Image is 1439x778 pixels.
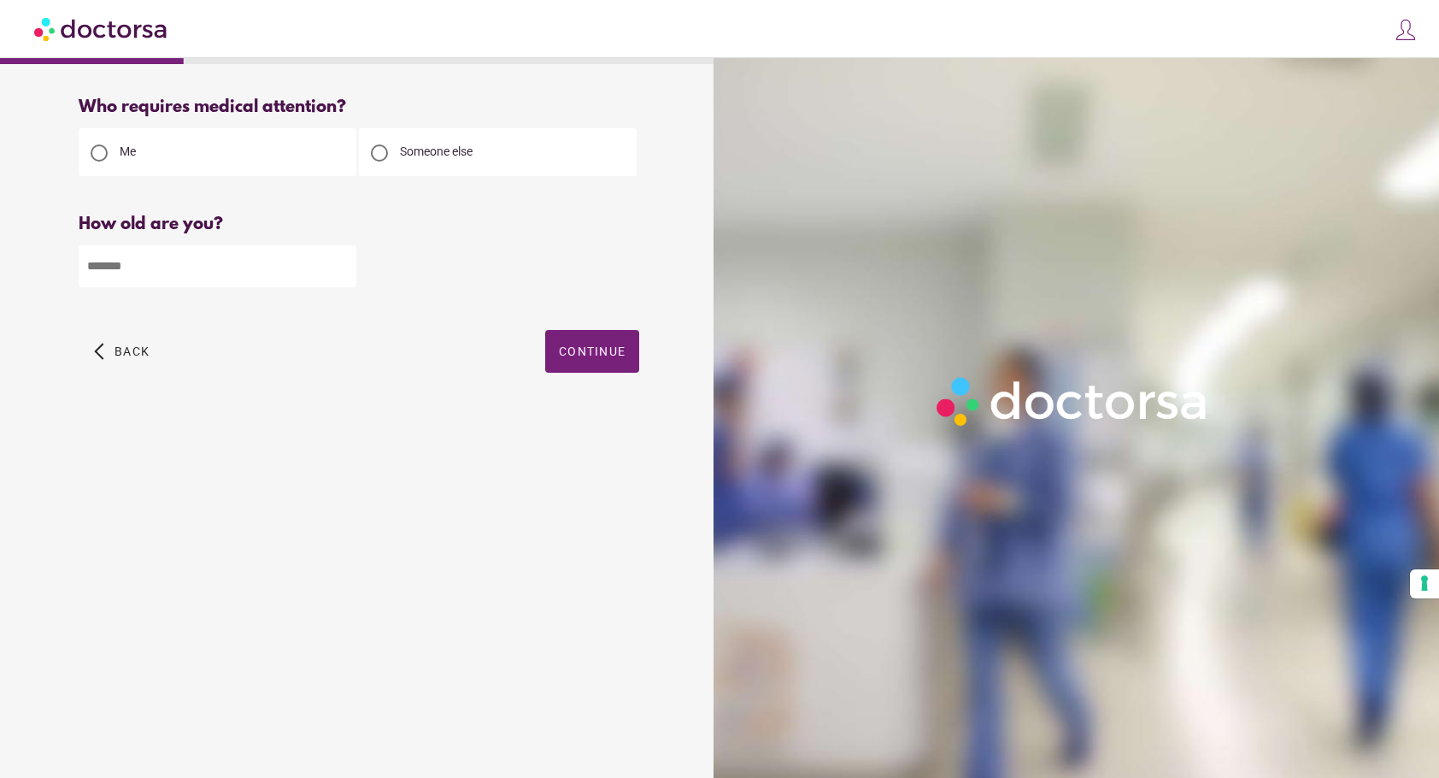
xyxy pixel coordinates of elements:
img: Logo-Doctorsa-trans-White-partial-flat.png [929,369,1217,433]
button: Continue [545,330,639,373]
button: arrow_back_ios Back [87,330,156,373]
div: Who requires medical attention? [79,97,639,117]
span: Someone else [400,144,473,158]
div: How old are you? [79,215,639,234]
button: Your consent preferences for tracking technologies [1410,569,1439,598]
span: Continue [559,345,626,358]
span: Back [115,345,150,358]
img: icons8-customer-100.png [1394,18,1418,42]
img: Doctorsa.com [34,9,169,48]
span: Me [120,144,136,158]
